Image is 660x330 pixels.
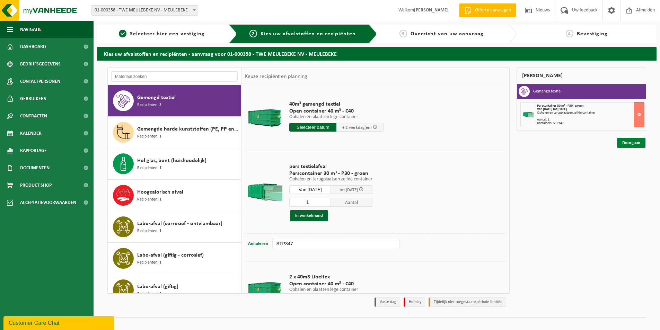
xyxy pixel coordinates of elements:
span: 3 [399,30,407,37]
span: 1 [119,30,126,37]
div: [PERSON_NAME] [517,68,646,84]
span: Kalender [20,125,42,142]
h2: Kies uw afvalstoffen en recipiënten - aanvraag voor 01-000358 - TWE MEULEBEKE NV - MEULEBEKE [97,47,657,60]
input: Selecteer datum [289,123,336,132]
li: Holiday [404,297,425,307]
div: Keuze recipiënt en planning [241,68,311,85]
span: Rapportage [20,142,47,159]
h3: Gemengd textiel [533,86,562,97]
span: Recipiënten: 1 [137,196,161,203]
span: 2 x 40m3 Libeltex [289,274,384,280]
div: Containers: STP347 [537,122,644,125]
button: Labo-afval (giftig - corrosief) Recipiënten: 1 [108,243,241,274]
a: Doorgaan [617,138,645,148]
span: Contracten [20,107,47,125]
p: Ophalen en plaatsen lege container [289,115,384,119]
input: Materiaal zoeken [111,71,238,82]
span: + 2 werkdag(en) [342,125,372,130]
span: Gebruikers [20,90,46,107]
span: Offerte aanvragen [473,7,513,14]
button: Gemengd textiel Recipiënten: 3 [108,85,241,117]
p: Ophalen en terugplaatsen zelfde container [289,177,372,182]
li: Vaste dag [375,297,400,307]
span: Gemengd textiel [137,93,176,102]
span: Documenten [20,159,50,177]
span: Recipiënten: 1 [137,291,161,297]
span: Contactpersonen [20,73,60,90]
span: 40m³ gemengd textiel [289,101,384,108]
span: Kies uw afvalstoffen en recipiënten [261,31,356,37]
button: Labo-afval (giftig) Recipiënten: 1 [108,274,241,306]
button: Gemengde harde kunststoffen (PE, PP en PVC), recycleerbaar (industrieel) Recipiënten: 1 [108,117,241,148]
span: Recipiënten: 1 [137,228,161,234]
li: Tijdelijk niet toegestaan/période limitée [429,297,506,307]
button: Hoogcalorisch afval Recipiënten: 1 [108,180,241,211]
p: Ophalen en plaatsen lege container [289,287,384,292]
span: Labo-afval (giftig - corrosief) [137,251,204,259]
span: Acceptatievoorwaarden [20,194,76,211]
input: Selecteer datum [289,185,331,194]
button: Labo-afval (corrosief - ontvlambaar) Recipiënten: 1 [108,211,241,243]
span: Product Shop [20,177,52,194]
span: Annuleren [248,241,268,246]
div: Ophalen en terugplaatsen zelfde container [537,111,644,115]
span: Open container 40 m³ - C40 [289,280,384,287]
span: tot [DATE] [340,188,358,192]
span: Labo-afval (corrosief - ontvlambaar) [137,220,222,228]
input: bv. C10-005 [272,239,399,248]
span: Hoogcalorisch afval [137,188,183,196]
strong: Van [DATE] tot [DATE] [537,107,567,111]
button: Hol glas, bont (huishoudelijk) Recipiënten: 1 [108,148,241,180]
iframe: chat widget [3,315,116,330]
span: Bevestiging [577,31,608,37]
span: 01-000358 - TWE MEULEBEKE NV - MEULEBEKE [91,5,198,16]
span: Aantal [331,198,372,207]
strong: [PERSON_NAME] [414,8,449,13]
span: 2 [249,30,257,37]
button: Annuleren [247,239,269,249]
span: Hol glas, bont (huishoudelijk) [137,157,206,165]
span: Labo-afval (giftig) [137,283,178,291]
span: Recipiënten: 1 [137,133,161,140]
span: Recipiënten: 1 [137,259,161,266]
button: In winkelmand [290,210,328,221]
span: Perscontainer 30 m³ - P30 - groen [289,170,372,177]
div: Aantal: 1 [537,118,644,122]
span: Bedrijfsgegevens [20,55,61,73]
span: Recipiënten: 3 [137,102,161,108]
span: 4 [566,30,573,37]
a: Offerte aanvragen [459,3,516,17]
span: Overzicht van uw aanvraag [411,31,484,37]
span: Dashboard [20,38,46,55]
span: Navigatie [20,21,42,38]
span: Recipiënten: 1 [137,165,161,171]
span: 01-000358 - TWE MEULEBEKE NV - MEULEBEKE [92,6,198,15]
span: Perscontainer 30 m³ - P30 - groen [537,104,583,108]
span: Open container 40 m³ - C40 [289,108,384,115]
a: 1Selecteer hier een vestiging [100,30,223,38]
span: pers textielafval [289,163,372,170]
span: Gemengde harde kunststoffen (PE, PP en PVC), recycleerbaar (industrieel) [137,125,239,133]
span: Selecteer hier een vestiging [130,31,205,37]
